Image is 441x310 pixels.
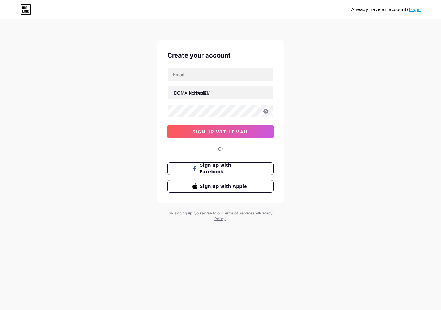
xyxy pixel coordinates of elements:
div: Or [218,146,223,152]
span: Sign up with Facebook [200,162,249,175]
a: Login [409,7,421,12]
a: Terms of Service [223,211,252,215]
span: sign up with email [192,129,249,134]
input: username [168,86,273,99]
button: Sign up with Facebook [167,162,274,175]
div: By signing up, you agree to our and . [167,210,274,222]
div: Already have an account? [351,6,421,13]
div: [DOMAIN_NAME]/ [172,90,210,96]
button: Sign up with Apple [167,180,274,193]
span: Sign up with Apple [200,183,249,190]
button: sign up with email [167,125,274,138]
input: Email [168,68,273,81]
div: Create your account [167,51,274,60]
